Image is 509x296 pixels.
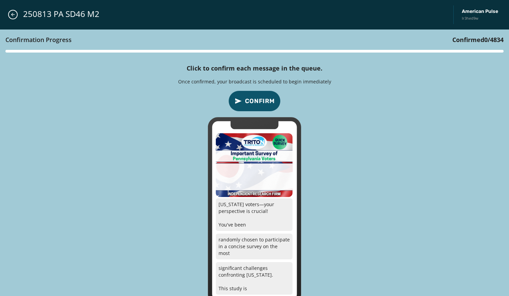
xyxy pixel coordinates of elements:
span: 250813 PA SD46 M2 [23,8,99,19]
p: [US_STATE] voters—your perspective is crucial! You've been [216,198,293,231]
h3: Confirmed / 4834 [452,35,504,44]
button: confirm-p2p-message-button [228,91,281,112]
h3: Confirmation Progress [5,35,72,44]
img: 2025-08-12_223828_1459_phpA0xnpE-300x250-7815.png [216,133,293,197]
h4: Click to confirm each message in the queue. [187,63,322,73]
p: significant challenges confronting [US_STATE]. This study is [216,262,293,295]
p: Once confirmed, your broadcast is scheduled to begin immediately [178,78,331,85]
p: randomly chosen to participate in a concise survey on the most [216,234,293,259]
span: lr3hed9w [462,16,498,21]
span: Confirm [245,96,275,106]
span: 0 [484,36,488,44]
span: American Pulse [462,8,498,15]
